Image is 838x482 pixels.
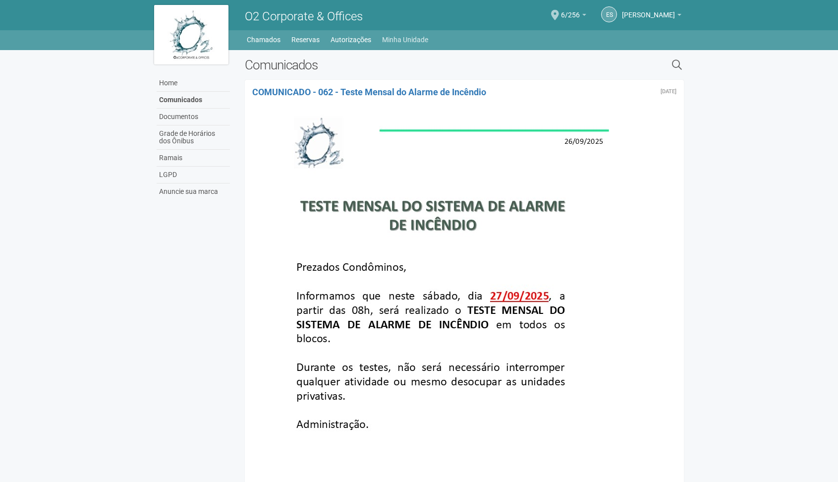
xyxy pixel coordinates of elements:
a: Autorizações [331,33,371,47]
a: Grade de Horários dos Ônibus [157,125,230,150]
a: Comunicados [157,92,230,109]
a: Chamados [247,33,280,47]
a: LGPD [157,167,230,183]
div: Sexta-feira, 26 de setembro de 2025 às 19:29 [661,89,676,95]
img: logo.jpg [154,5,228,64]
span: 6/256 [561,1,580,19]
a: Anuncie sua marca [157,183,230,200]
a: Reservas [291,33,320,47]
span: Eliza Seoud Gonçalves [622,1,675,19]
a: Ramais [157,150,230,167]
a: Minha Unidade [382,33,428,47]
span: O2 Corporate & Offices [245,9,363,23]
a: 6/256 [561,12,586,20]
a: ES [601,6,617,22]
a: COMUNICADO - 062 - Teste Mensal do Alarme de Incêndio [252,87,486,97]
a: Documentos [157,109,230,125]
a: Home [157,75,230,92]
a: [PERSON_NAME] [622,12,681,20]
h2: Comunicados [245,58,570,72]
